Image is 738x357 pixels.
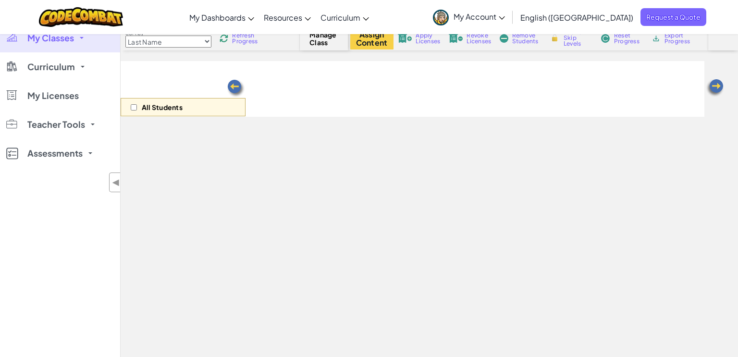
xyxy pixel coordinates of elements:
[184,4,259,30] a: My Dashboards
[27,120,85,129] span: Teacher Tools
[601,34,610,43] img: IconReset.svg
[398,34,412,43] img: IconLicenseApply.svg
[226,79,246,98] img: Arrow_Left.png
[449,34,463,43] img: IconLicenseRevoke.svg
[220,34,228,43] img: IconReload.svg
[350,27,394,49] button: Assign Content
[433,10,449,25] img: avatar
[39,7,123,27] img: CodeCombat logo
[705,78,725,98] img: Arrow_Left.png
[316,4,374,30] a: Curriculum
[664,33,694,44] span: Export Progress
[27,34,74,42] span: My Classes
[428,2,510,32] a: My Account
[467,33,491,44] span: Revoke Licenses
[416,33,440,44] span: Apply Licenses
[232,33,262,44] span: Refresh Progress
[614,33,643,44] span: Reset Progress
[520,12,633,23] span: English ([GEOGRAPHIC_DATA])
[320,12,360,23] span: Curriculum
[564,29,592,47] span: Lock or Skip Levels
[142,103,183,111] p: All Students
[112,175,120,189] span: ◀
[27,62,75,71] span: Curriculum
[512,33,541,44] span: Remove Students
[454,12,505,22] span: My Account
[189,12,246,23] span: My Dashboards
[500,34,508,43] img: IconRemoveStudents.svg
[259,4,316,30] a: Resources
[27,149,83,158] span: Assessments
[550,34,560,42] img: IconLock.svg
[264,12,302,23] span: Resources
[516,4,638,30] a: English ([GEOGRAPHIC_DATA])
[652,34,661,43] img: IconArchive.svg
[27,91,79,100] span: My Licenses
[640,8,706,26] a: Request a Quote
[309,31,338,46] span: Manage Class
